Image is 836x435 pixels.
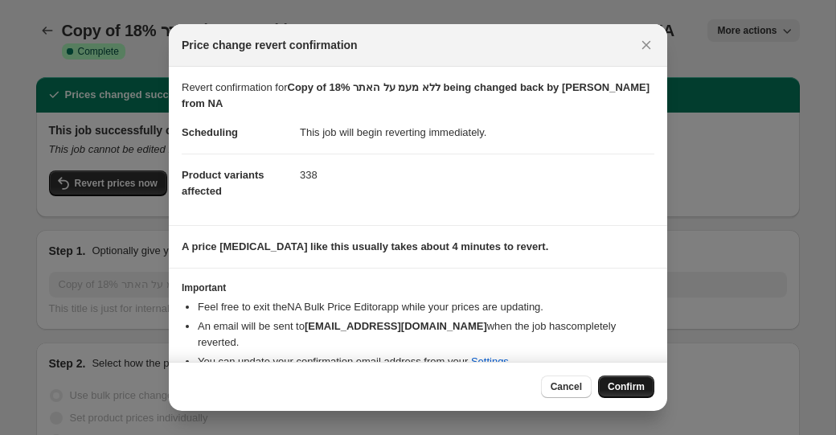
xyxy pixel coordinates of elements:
button: Cancel [541,375,592,398]
b: [EMAIL_ADDRESS][DOMAIN_NAME] [305,320,487,332]
span: Price change revert confirmation [182,37,358,53]
span: Confirm [608,380,645,393]
dd: This job will begin reverting immediately. [300,112,654,154]
dd: 338 [300,154,654,196]
a: Settings [471,355,509,367]
b: Copy of 18% ללא מעמ על האתר being changed back by [PERSON_NAME] from NA [182,81,650,109]
li: An email will be sent to when the job has completely reverted . [198,318,654,351]
p: Revert confirmation for [182,80,654,112]
button: Confirm [598,375,654,398]
li: You can update your confirmation email address from your . [198,354,654,370]
h3: Important [182,281,654,294]
li: Feel free to exit the NA Bulk Price Editor app while your prices are updating. [198,299,654,315]
b: A price [MEDICAL_DATA] like this usually takes about 4 minutes to revert. [182,240,548,252]
span: Scheduling [182,126,238,138]
span: Cancel [551,380,582,393]
span: Product variants affected [182,169,264,197]
button: Close [635,34,658,56]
